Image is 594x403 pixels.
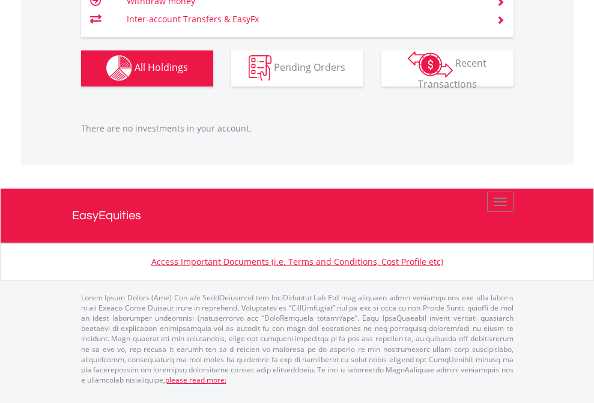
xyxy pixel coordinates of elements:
img: transactions-zar-wht.png [408,51,453,77]
p: Lorem Ipsum Dolors (Ame) Con a/e SeddOeiusmod tem InciDiduntut Lab Etd mag aliquaen admin veniamq... [81,292,514,385]
span: All Holdings [135,61,188,74]
button: Pending Orders [231,50,363,86]
td: Inter-account Transfers & EasyFx [127,10,482,28]
button: All Holdings [81,50,213,86]
span: Recent Transactions [418,56,487,91]
span: Pending Orders [274,61,345,74]
a: please read more: [165,375,226,385]
a: Access Important Documents (i.e. Terms and Conditions, Cost Profile etc) [151,256,443,267]
p: There are no investments in your account. [81,123,514,135]
button: Recent Transactions [381,50,514,86]
img: holdings-wht.png [106,55,132,81]
a: EasyEquities [72,189,523,243]
img: pending_instructions-wht.png [249,55,271,81]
